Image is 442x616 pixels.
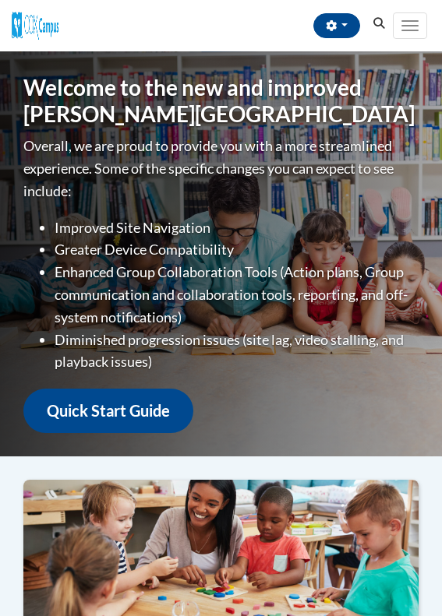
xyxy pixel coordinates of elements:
[23,389,193,433] a: Quick Start Guide
[23,135,419,202] p: Overall, we are proud to provide you with a more streamlined experience. Some of the specific cha...
[373,18,387,30] i: 
[55,261,419,328] li: Enhanced Group Collaboration Tools (Action plans, Group communication and collaboration tools, re...
[368,14,391,33] button: Search
[55,238,419,261] li: Greater Device Compatibility
[12,18,58,31] a: Cox Campus
[55,216,419,239] li: Improved Site Navigation
[55,329,419,374] li: Diminished progression issues (site lag, video stalling, and playback issues)
[12,12,58,40] img: Cox Campus
[313,13,360,38] button: Account Settings
[23,75,419,127] h1: Welcome to the new and improved [PERSON_NAME][GEOGRAPHIC_DATA]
